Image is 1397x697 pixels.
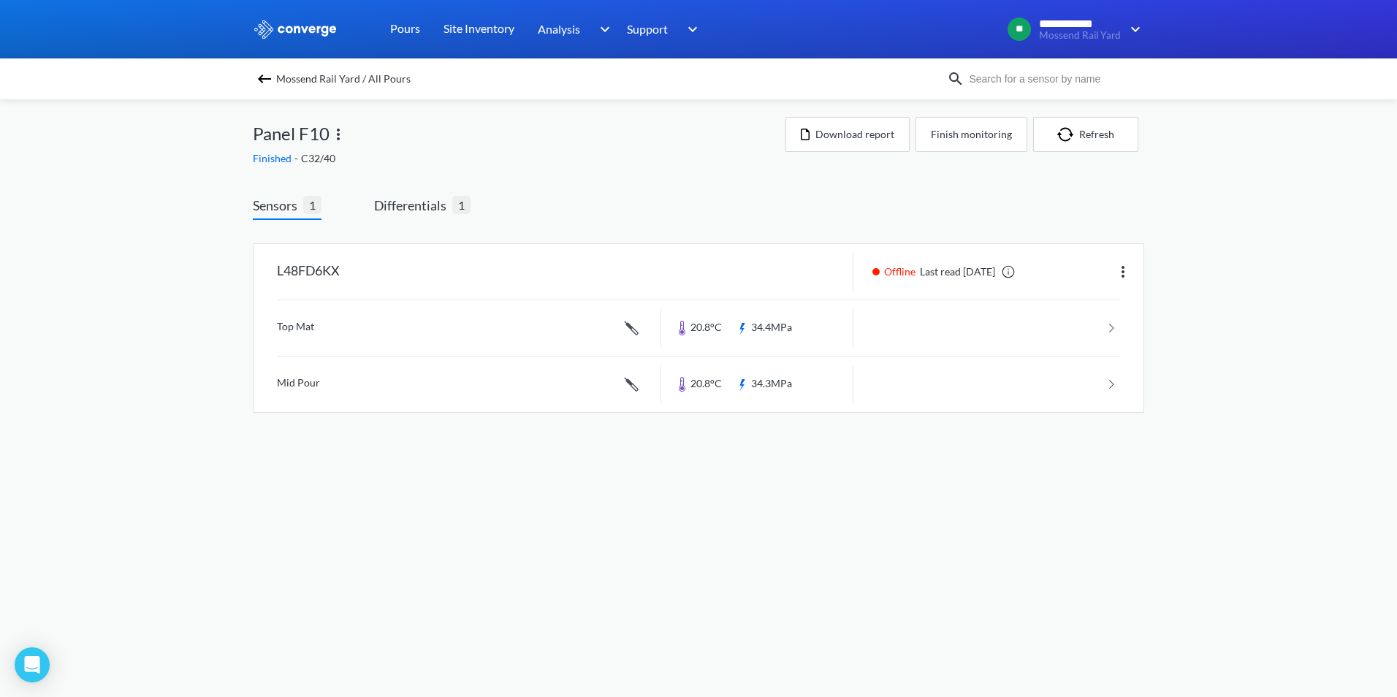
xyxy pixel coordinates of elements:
[15,647,50,682] div: Open Intercom Messenger
[785,117,910,152] button: Download report
[330,126,347,143] img: more.svg
[1057,127,1079,142] img: icon-refresh.svg
[253,120,330,148] span: Panel F10
[276,69,411,89] span: Mossend Rail Yard / All Pours
[865,264,1020,280] div: Last read [DATE]
[627,20,668,38] span: Support
[374,195,452,216] span: Differentials
[294,152,301,164] span: -
[801,129,810,140] img: icon-file.svg
[1121,20,1144,38] img: downArrow.svg
[452,196,471,214] span: 1
[916,117,1027,152] button: Finish monitoring
[253,151,785,167] div: C32/40
[590,20,614,38] img: downArrow.svg
[253,195,303,216] span: Sensors
[1033,117,1138,152] button: Refresh
[947,70,964,88] img: icon-search.svg
[538,20,580,38] span: Analysis
[253,152,294,164] span: Finished
[256,70,273,88] img: backspace.svg
[277,253,340,291] div: L48FD6KX
[1114,263,1132,281] img: more.svg
[678,20,701,38] img: downArrow.svg
[303,196,321,214] span: 1
[964,71,1141,87] input: Search for a sensor by name
[253,20,338,39] img: logo_ewhite.svg
[884,264,920,280] span: Offline
[1039,30,1121,41] span: Mossend Rail Yard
